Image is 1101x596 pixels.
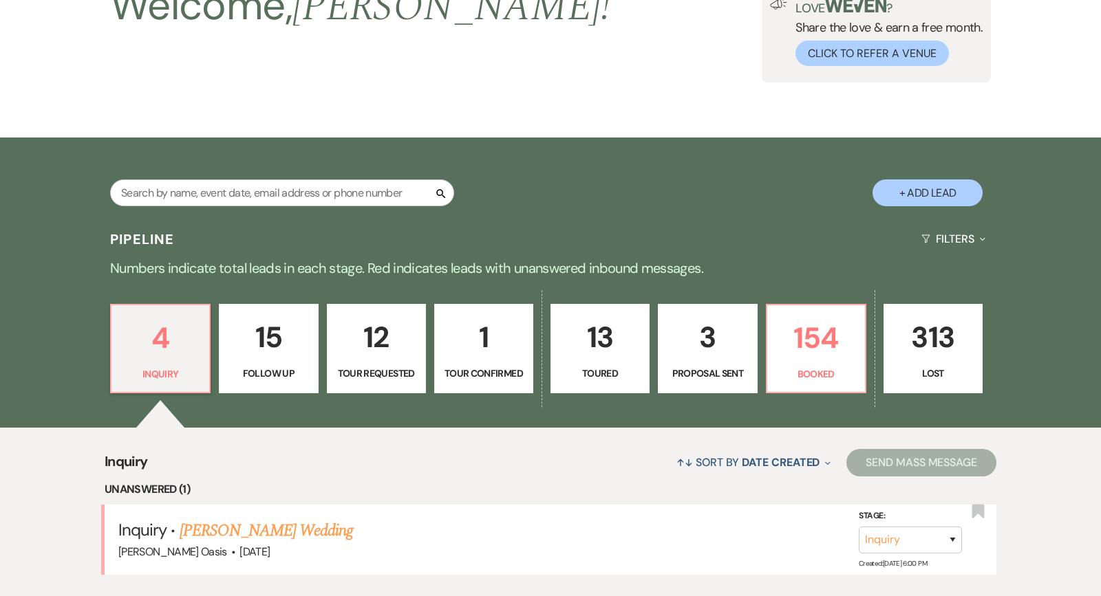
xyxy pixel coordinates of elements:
[219,304,318,393] a: 15Follow Up
[120,315,201,361] p: 4
[859,558,927,567] span: Created: [DATE] 6:00 PM
[110,179,454,206] input: Search by name, event date, email address or phone number
[228,314,309,360] p: 15
[884,304,983,393] a: 313Lost
[336,314,417,360] p: 12
[846,449,996,476] button: Send Mass Message
[239,544,270,559] span: [DATE]
[676,455,693,470] span: ↑↓
[559,366,641,381] p: Toured
[228,366,309,381] p: Follow Up
[443,314,524,360] p: 1
[658,304,757,393] a: 3Proposal Sent
[667,366,748,381] p: Proposal Sent
[180,518,354,543] a: [PERSON_NAME] Wedding
[443,366,524,381] p: Tour Confirmed
[105,481,996,498] li: Unanswered (1)
[559,314,641,360] p: 13
[336,366,417,381] p: Tour Requested
[55,257,1046,279] p: Numbers indicate total leads in each stage. Red indicates leads with unanswered inbound messages.
[742,455,820,470] span: Date Created
[671,444,836,481] button: Sort By Date Created
[892,366,974,381] p: Lost
[434,304,533,393] a: 1Tour Confirmed
[327,304,426,393] a: 12Tour Requested
[795,41,949,66] button: Click to Refer a Venue
[110,304,211,393] a: 4Inquiry
[776,366,857,382] p: Booked
[859,509,962,524] label: Stage:
[776,315,857,361] p: 154
[118,519,167,540] span: Inquiry
[120,366,201,382] p: Inquiry
[916,221,991,257] button: Filters
[667,314,748,360] p: 3
[766,304,866,393] a: 154Booked
[873,179,983,206] button: + Add Lead
[550,304,650,393] a: 13Toured
[105,451,148,481] span: Inquiry
[118,544,227,559] span: [PERSON_NAME] Oasis
[110,230,175,249] h3: Pipeline
[892,314,974,360] p: 313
